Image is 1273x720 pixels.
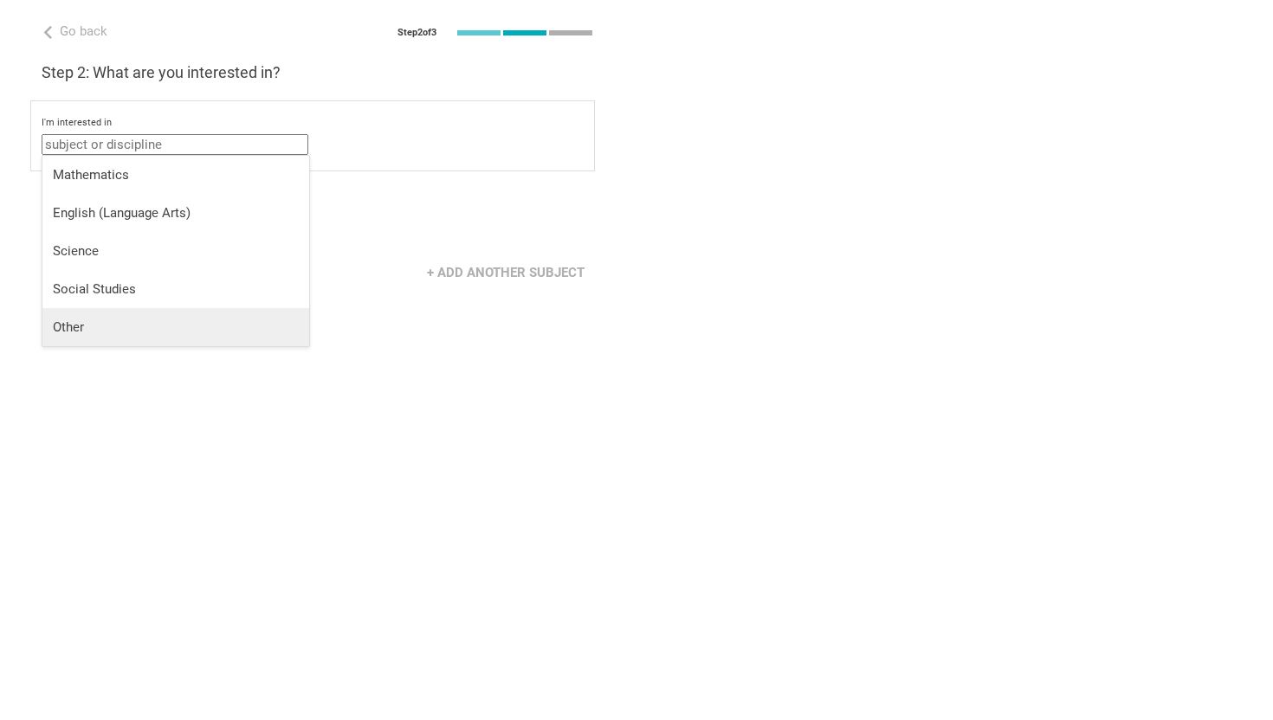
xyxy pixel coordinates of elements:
[60,23,107,39] span: Go back
[42,117,584,129] div: I'm interested in
[42,134,308,155] input: subject or discipline
[42,62,595,83] h3: Step 2: What are you interested in?
[417,256,595,289] div: + Add another subject
[397,27,436,39] div: Step 2 of 3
